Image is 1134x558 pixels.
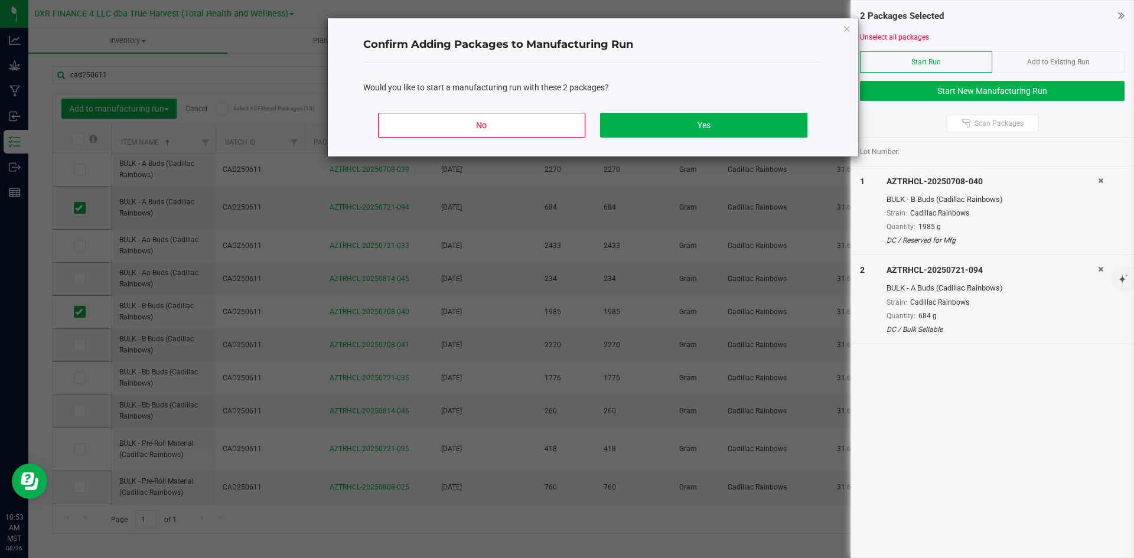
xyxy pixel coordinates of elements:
[378,113,585,138] button: No
[600,113,807,138] button: Yes
[12,464,47,499] iframe: Resource center
[843,21,851,35] button: Close
[363,37,823,53] h4: Confirm Adding Packages to Manufacturing Run
[363,81,823,94] div: Would you like to start a manufacturing run with these 2 packages?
